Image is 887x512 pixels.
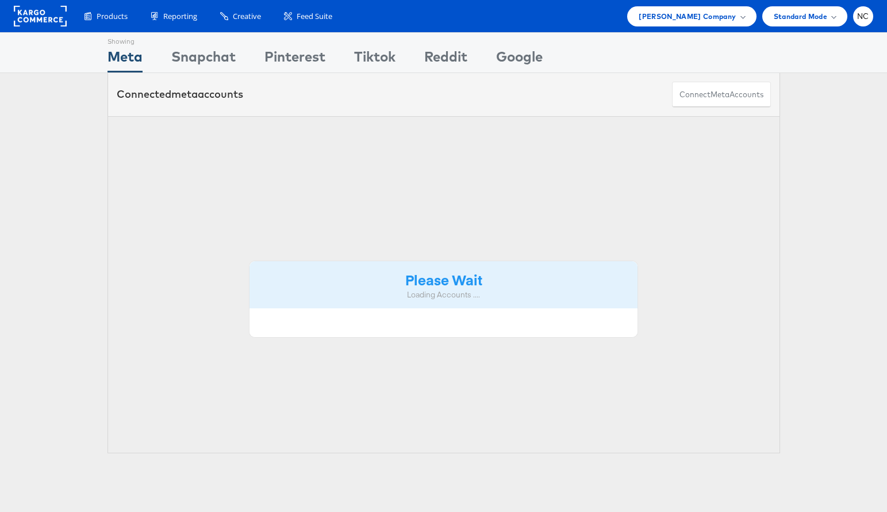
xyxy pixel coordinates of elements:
[171,47,236,72] div: Snapchat
[264,47,325,72] div: Pinterest
[354,47,395,72] div: Tiktok
[297,11,332,22] span: Feed Suite
[163,11,197,22] span: Reporting
[774,10,827,22] span: Standard Mode
[107,47,143,72] div: Meta
[97,11,128,22] span: Products
[107,33,143,47] div: Showing
[857,13,869,20] span: NC
[233,11,261,22] span: Creative
[496,47,543,72] div: Google
[424,47,467,72] div: Reddit
[258,289,629,300] div: Loading Accounts ....
[711,89,729,100] span: meta
[405,270,482,289] strong: Please Wait
[672,82,771,108] button: ConnectmetaAccounts
[171,87,198,101] span: meta
[117,87,243,102] div: Connected accounts
[639,10,736,22] span: [PERSON_NAME] Company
